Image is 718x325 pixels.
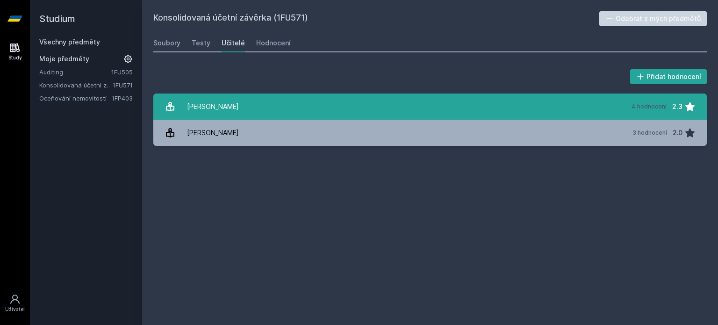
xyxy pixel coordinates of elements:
a: 1FU571 [113,81,133,89]
button: Přidat hodnocení [630,69,707,84]
div: [PERSON_NAME] [187,123,239,142]
button: Odebrat z mých předmětů [599,11,707,26]
a: Testy [192,34,210,52]
div: Uživatel [5,306,25,313]
a: Konsolidovaná účetní závěrka [39,80,113,90]
div: 4 hodnocení [632,103,667,110]
a: Učitelé [222,34,245,52]
a: Soubory [153,34,180,52]
h2: Konsolidovaná účetní závěrka (1FU571) [153,11,599,26]
a: Všechny předměty [39,38,100,46]
a: [PERSON_NAME] 3 hodnocení 2.0 [153,120,707,146]
div: 2.3 [672,97,682,116]
div: Učitelé [222,38,245,48]
a: 1FU505 [111,68,133,76]
a: Study [2,37,28,66]
a: Auditing [39,67,111,77]
a: 1FP403 [112,94,133,102]
div: 2.0 [673,123,682,142]
a: Hodnocení [256,34,291,52]
div: Soubory [153,38,180,48]
div: Testy [192,38,210,48]
a: [PERSON_NAME] 4 hodnocení 2.3 [153,94,707,120]
a: Oceňování nemovitostí [39,94,112,103]
div: Study [8,54,22,61]
div: Hodnocení [256,38,291,48]
a: Uživatel [2,289,28,318]
div: [PERSON_NAME] [187,97,239,116]
span: Moje předměty [39,54,89,64]
div: 3 hodnocení [632,129,667,137]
